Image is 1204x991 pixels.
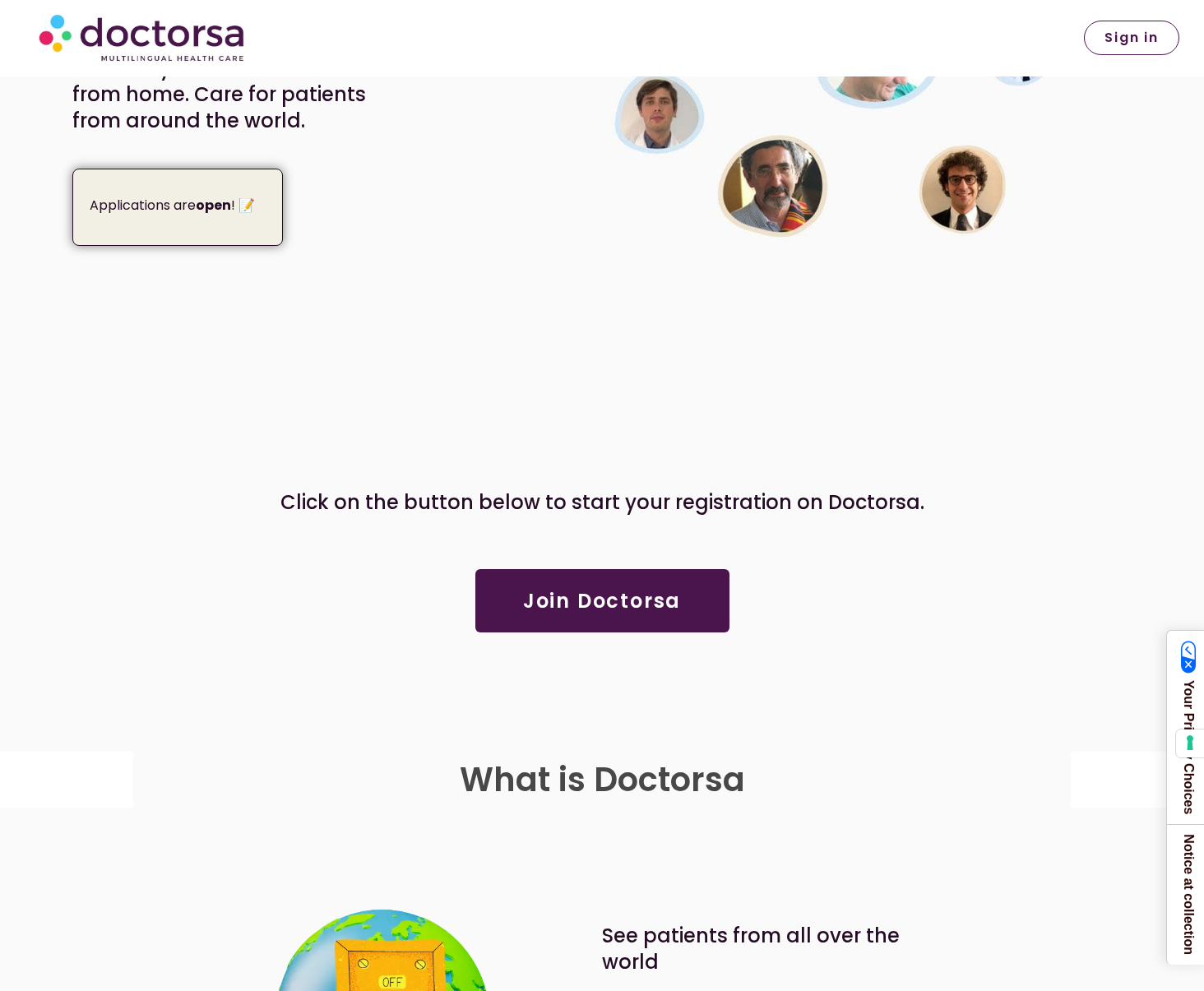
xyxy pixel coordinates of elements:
button: Your consent preferences for tracking technologies [1176,729,1204,757]
a: Join Doctorsa [475,569,729,632]
p: See patients from all over the world [602,923,904,975]
h2: What is Doctorsa [141,760,1063,799]
img: California Consumer Privacy Act (CCPA) Opt-Out Icon [1181,641,1197,674]
p: Applications are ! 📝 [90,194,271,217]
a: Sign in [1084,21,1179,55]
h4: Click on the button below to start your registration on Doctorsa. [141,491,1063,515]
span: Sign in [1104,31,1159,44]
strong: open [196,196,231,215]
p: Are you a doctor? Join Doctorsa and use your medical skills from home. Care for patients from aro... [72,29,396,134]
span: Join Doctorsa [523,591,681,611]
